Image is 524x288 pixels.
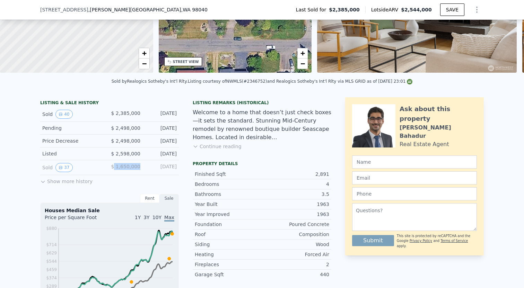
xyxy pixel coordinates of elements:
div: Finished Sqft [195,171,262,178]
a: Zoom in [297,48,308,58]
button: Continue reading [193,143,242,150]
tspan: $374 [46,276,57,280]
span: − [142,59,146,68]
span: $ 2,498,000 [111,125,140,131]
a: Zoom out [139,58,149,69]
span: Last Sold for [296,6,329,13]
div: Bathrooms [195,191,262,198]
div: Foundation [195,221,262,228]
div: Siding [195,241,262,248]
span: , WA 98040 [181,7,208,12]
button: SAVE [440,3,464,16]
a: Zoom in [139,48,149,58]
div: [DATE] [146,125,177,132]
div: Rent [140,194,159,203]
div: LISTING & SALE HISTORY [40,100,179,107]
div: Fireplaces [195,261,262,268]
div: [DATE] [146,137,177,144]
div: Poured Concrete [262,221,329,228]
div: STREET VIEW [173,59,199,64]
div: 2 [262,261,329,268]
span: $ 2,598,000 [111,151,140,156]
div: Composition [262,231,329,238]
img: NWMLS Logo [407,79,412,84]
span: Lotside ARV [371,6,401,13]
div: Listing courtesy of NWMLS (#2346752) and Realogics Sotheby's Int'l Rlty via MLS GRID as of [DATE]... [188,79,413,84]
button: View historical data [55,110,72,119]
div: Roof [195,231,262,238]
div: Garage Sqft [195,271,262,278]
div: Wood [262,241,329,248]
div: Listed [42,150,104,157]
span: $2,385,000 [329,6,360,13]
tspan: $544 [46,259,57,264]
span: − [300,59,305,68]
button: Submit [352,235,394,246]
tspan: $880 [46,226,57,231]
div: Year Improved [195,211,262,218]
input: Name [352,155,477,169]
div: Listing Remarks (Historical) [193,100,331,106]
input: Email [352,171,477,184]
div: Property details [193,161,331,166]
div: 3.5 [262,191,329,198]
tspan: $629 [46,251,57,255]
a: Zoom out [297,58,308,69]
input: Phone [352,187,477,200]
div: Price Decrease [42,137,104,144]
div: Price per Square Foot [45,214,110,225]
div: Pending [42,125,104,132]
div: 1963 [262,201,329,208]
button: Show more history [40,175,93,185]
div: Bedrooms [195,181,262,188]
span: $2,544,000 [401,7,432,12]
div: Houses Median Sale [45,207,174,214]
tspan: $459 [46,267,57,272]
span: $ 2,498,000 [111,138,140,144]
div: 1963 [262,211,329,218]
div: Real Estate Agent [400,140,449,148]
div: [DATE] [146,150,177,157]
div: Sold [42,110,104,119]
div: [DATE] [146,163,177,172]
span: $ 1,650,000 [111,164,140,169]
span: [STREET_ADDRESS] [40,6,88,13]
span: + [142,49,146,57]
span: Max [164,215,174,222]
button: View historical data [55,163,72,172]
span: , [PERSON_NAME][GEOGRAPHIC_DATA] [88,6,208,13]
div: [DATE] [146,110,177,119]
span: + [300,49,305,57]
div: 2,891 [262,171,329,178]
button: Show Options [470,3,484,17]
div: Year Built [195,201,262,208]
div: Welcome to a home that doesn’t just check boxes—it sets the standard. Stunning Mid-Century remode... [193,108,331,142]
div: 440 [262,271,329,278]
a: Terms of Service [440,239,468,243]
span: $ 2,385,000 [111,110,140,116]
div: Sold by Realogics Sotheby's Int'l Rlty . [112,79,188,84]
div: [PERSON_NAME] Bahadur [400,124,477,140]
a: Privacy Policy [410,239,432,243]
div: Heating [195,251,262,258]
div: This site is protected by reCAPTCHA and the Google and apply. [397,234,477,249]
span: 10Y [152,215,161,220]
span: 3Y [143,215,149,220]
div: 4 [262,181,329,188]
tspan: $714 [46,242,57,247]
span: 1Y [135,215,141,220]
div: Sold [42,163,104,172]
div: Ask about this property [400,104,477,124]
div: Sale [159,194,179,203]
div: Forced Air [262,251,329,258]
